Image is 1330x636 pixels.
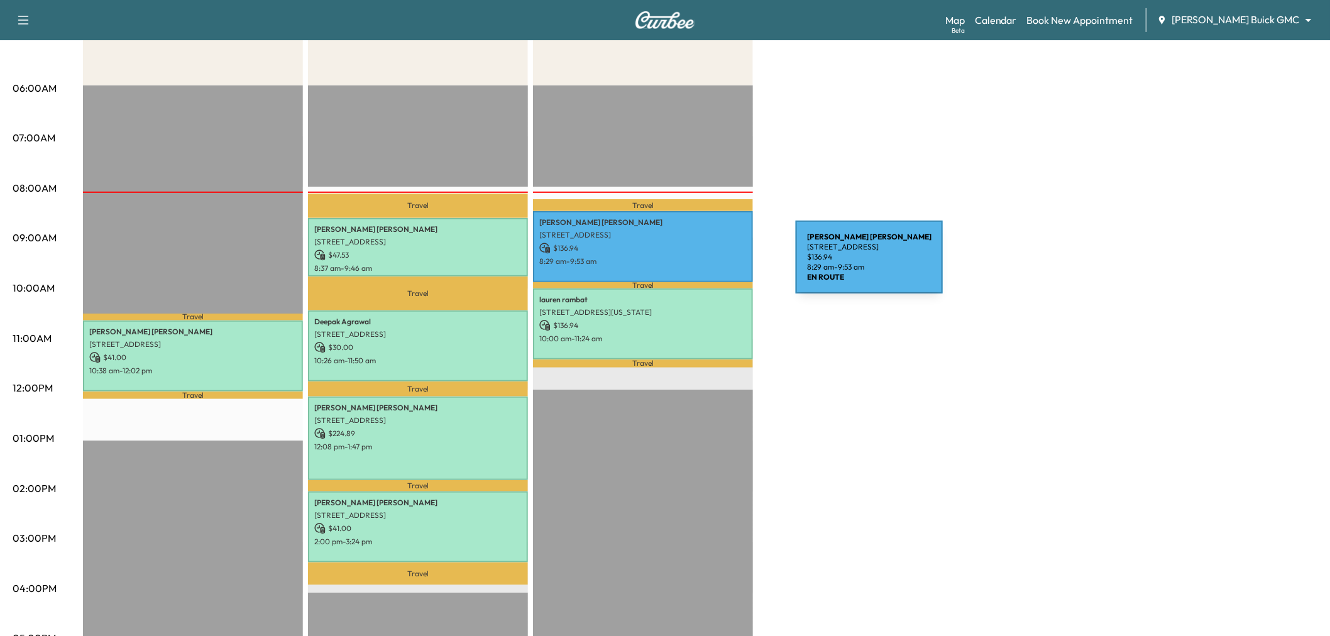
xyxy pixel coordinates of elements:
[539,217,747,228] p: [PERSON_NAME] [PERSON_NAME]
[314,537,522,547] p: 2:00 pm - 3:24 pm
[13,380,53,395] p: 12:00PM
[13,581,57,596] p: 04:00PM
[539,243,747,254] p: $ 136.94
[952,26,965,35] div: Beta
[314,249,522,261] p: $ 47.53
[539,307,747,317] p: [STREET_ADDRESS][US_STATE]
[314,317,522,327] p: Deepak Agrawal
[314,224,522,234] p: [PERSON_NAME] [PERSON_NAME]
[314,523,522,534] p: $ 41.00
[13,80,57,96] p: 06:00AM
[89,339,297,349] p: [STREET_ADDRESS]
[533,282,753,288] p: Travel
[539,256,747,266] p: 8:29 am - 9:53 am
[314,342,522,353] p: $ 30.00
[13,130,55,145] p: 07:00AM
[314,442,522,452] p: 12:08 pm - 1:47 pm
[13,280,55,295] p: 10:00AM
[13,331,52,346] p: 11:00AM
[13,430,54,446] p: 01:00PM
[539,230,747,240] p: [STREET_ADDRESS]
[314,428,522,439] p: $ 224.89
[83,314,303,321] p: Travel
[314,510,522,520] p: [STREET_ADDRESS]
[13,481,56,496] p: 02:00PM
[83,392,303,399] p: Travel
[308,277,528,310] p: Travel
[539,295,747,305] p: lauren rambat
[539,320,747,331] p: $ 136.94
[1027,13,1133,28] a: Book New Appointment
[308,562,528,585] p: Travel
[314,237,522,247] p: [STREET_ADDRESS]
[314,263,522,273] p: 8:37 am - 9:46 am
[314,356,522,366] p: 10:26 am - 11:50 am
[89,366,297,376] p: 10:38 am - 12:02 pm
[89,327,297,337] p: [PERSON_NAME] [PERSON_NAME]
[314,329,522,339] p: [STREET_ADDRESS]
[314,415,522,425] p: [STREET_ADDRESS]
[13,530,56,546] p: 03:00PM
[89,352,297,363] p: $ 41.00
[308,194,528,218] p: Travel
[533,199,753,211] p: Travel
[1172,13,1300,27] span: [PERSON_NAME] Buick GMC
[635,11,695,29] img: Curbee Logo
[308,381,528,397] p: Travel
[975,13,1017,28] a: Calendar
[945,13,965,28] a: MapBeta
[308,480,528,491] p: Travel
[533,359,753,368] p: Travel
[314,403,522,413] p: [PERSON_NAME] [PERSON_NAME]
[13,230,57,245] p: 09:00AM
[13,180,57,195] p: 08:00AM
[539,334,747,344] p: 10:00 am - 11:24 am
[314,498,522,508] p: [PERSON_NAME] [PERSON_NAME]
